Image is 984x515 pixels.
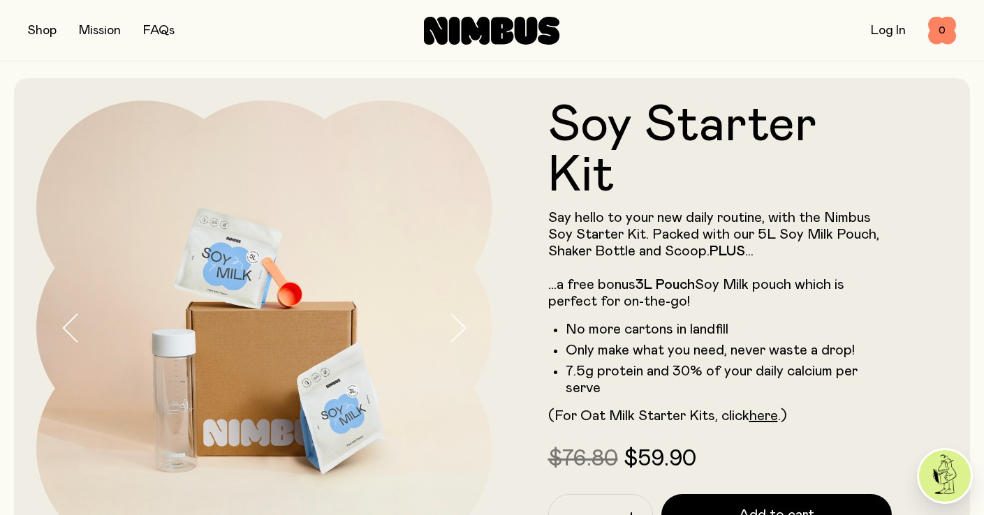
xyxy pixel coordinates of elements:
span: $76.80 [548,448,618,470]
a: Log In [871,24,906,37]
span: $59.90 [624,448,696,470]
span: .) [778,409,787,423]
li: No more cartons in landfill [566,321,893,338]
strong: 3L [636,278,652,292]
a: FAQs [143,24,175,37]
button: 0 [928,17,956,45]
a: here [749,409,778,423]
p: Say hello to your new daily routine, with the Nimbus Soy Starter Kit. Packed with our 5L Soy Milk... [548,209,893,310]
img: agent [919,450,971,502]
li: Only make what you need, never waste a drop! [566,342,893,359]
span: (For Oat Milk Starter Kits, click [548,409,749,423]
h1: Soy Starter Kit [548,100,893,201]
strong: Pouch [656,278,695,292]
a: Mission [79,24,121,37]
strong: PLUS [710,244,745,258]
li: 7.5g protein and 30% of your daily calcium per serve [566,363,893,396]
